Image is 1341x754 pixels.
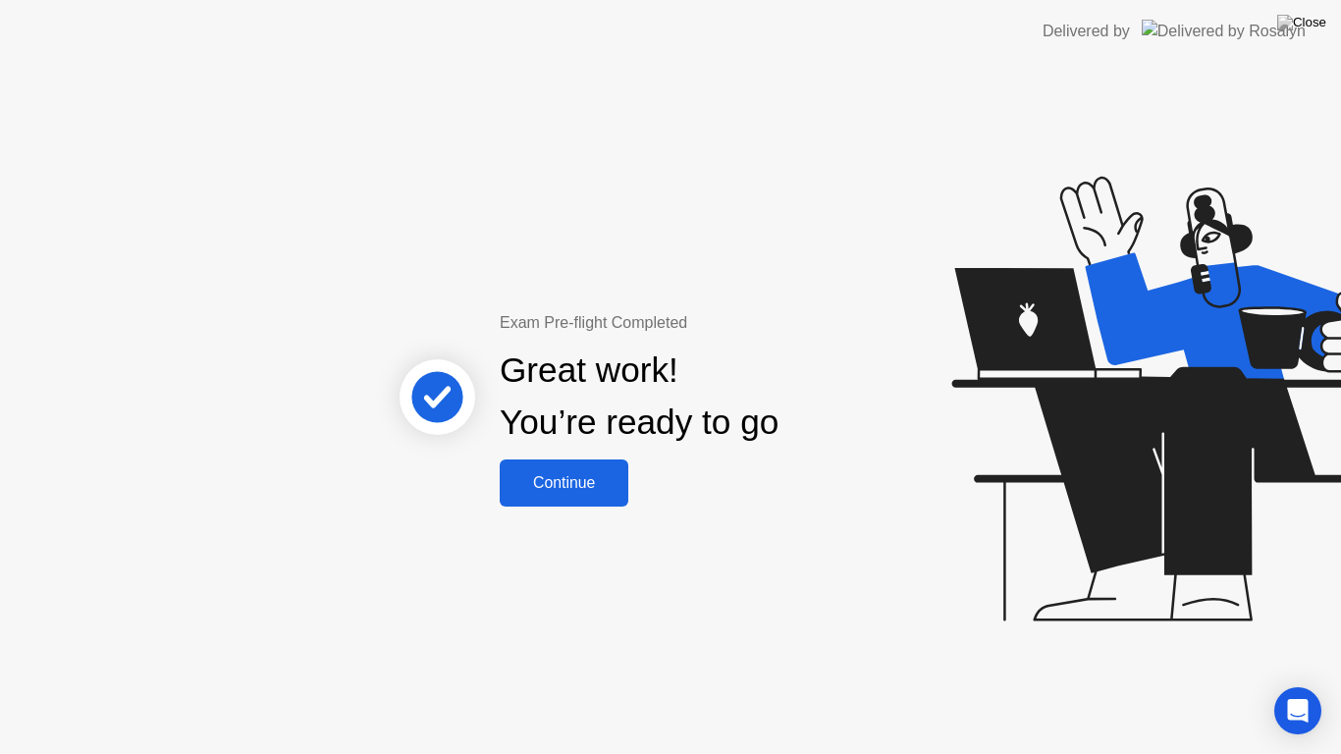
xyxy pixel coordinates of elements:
[500,459,628,507] button: Continue
[1043,20,1130,43] div: Delivered by
[1142,20,1306,42] img: Delivered by Rosalyn
[500,311,905,335] div: Exam Pre-flight Completed
[1277,15,1326,30] img: Close
[500,345,778,449] div: Great work! You’re ready to go
[1274,687,1321,734] div: Open Intercom Messenger
[506,474,622,492] div: Continue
